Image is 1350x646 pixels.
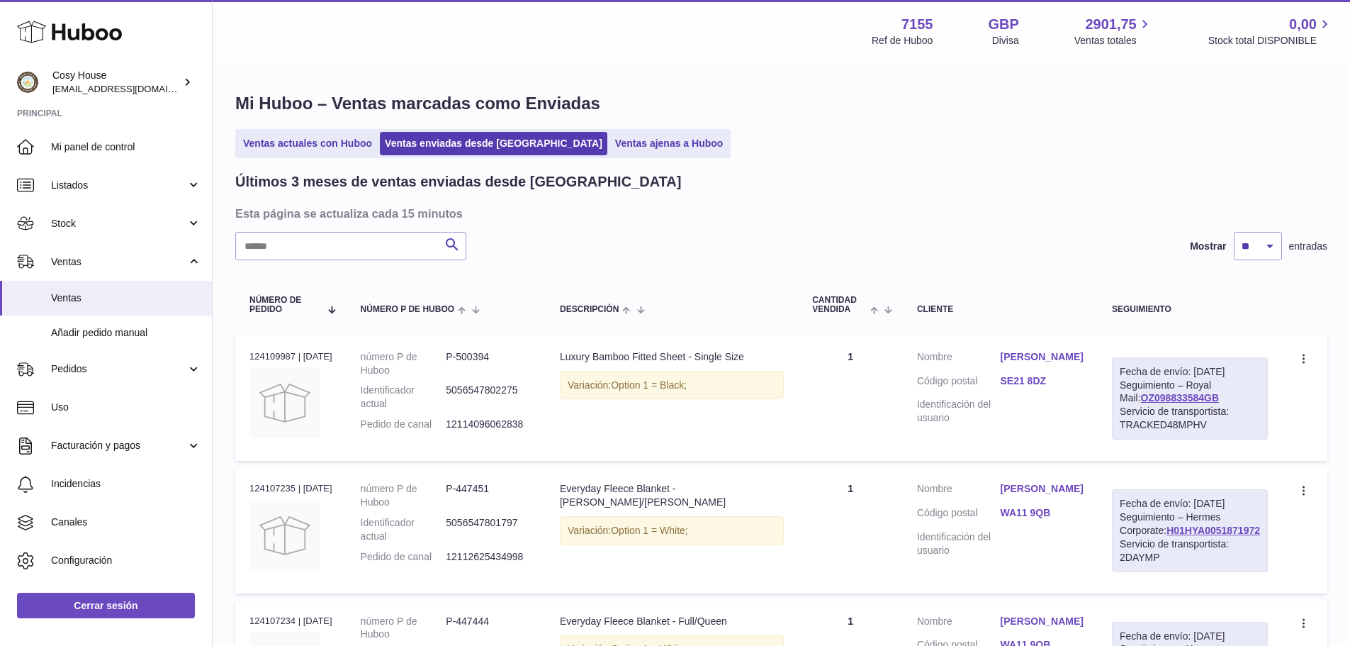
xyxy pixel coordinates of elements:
[1112,305,1268,314] div: Seguimiento
[51,477,201,491] span: Incidencias
[51,140,201,154] span: Mi panel de control
[1120,538,1260,564] div: Servicio de transportista: 2DAYMP
[1112,357,1268,440] div: Seguimiento – Royal Mail:
[446,418,531,431] dd: 12114096062838
[1000,350,1084,364] a: [PERSON_NAME]
[17,72,38,93] img: internalAdmin-7155@internal.huboo.com
[235,92,1327,115] h1: Mi Huboo – Ventas marcadas como Enviadas
[249,350,332,363] div: 124109987 | [DATE]
[52,83,208,94] span: [EMAIL_ADDRESS][DOMAIN_NAME]
[917,398,1001,425] dt: Identificación del usuario
[1208,15,1333,48] a: 0,00 Stock total DISPONIBLE
[17,593,195,618] a: Cerrar sesión
[446,384,531,411] dd: 5056547802275
[249,296,320,314] span: Número de pedido
[1166,525,1260,536] a: H01HYA0051871972
[249,367,320,438] img: no-photo.jpg
[51,217,186,230] span: Stock
[51,326,201,340] span: Añadir pedido manual
[235,206,1324,221] h3: Esta página se actualiza cada 15 minutos
[1208,34,1333,48] span: Stock total DISPONIBLE
[917,482,1001,499] dt: Nombre
[51,439,186,452] span: Facturación y pagos
[560,350,784,364] div: Luxury Bamboo Fitted Sheet - Single Size
[238,132,377,155] a: Ventas actuales con Huboo
[812,296,866,314] span: Cantidad vendida
[1112,489,1268,572] div: Seguimiento – Hermes Corporate:
[611,379,687,391] span: Option 1 = Black;
[51,255,186,269] span: Ventas
[249,615,332,628] div: 124107234 | [DATE]
[361,516,446,543] dt: Identificador actual
[917,350,1001,367] dt: Nombre
[992,34,1019,48] div: Divisa
[560,482,784,509] div: Everyday Fleece Blanket - [PERSON_NAME]/[PERSON_NAME]
[917,530,1001,557] dt: Identificación del usuario
[1141,392,1220,403] a: OZ098833584GB
[1085,15,1136,34] span: 2901,75
[917,374,1001,391] dt: Código postal
[901,15,933,34] strong: 7155
[1000,506,1084,520] a: WA11 9QB
[560,371,784,400] div: Variación:
[798,468,903,593] td: 1
[249,500,320,571] img: no-photo.jpg
[1000,615,1084,628] a: [PERSON_NAME]
[235,172,681,191] h2: Últimos 3 meses de ventas enviadas desde [GEOGRAPHIC_DATA]
[917,506,1001,523] dt: Código postal
[798,336,903,461] td: 1
[1120,405,1260,432] div: Servicio de transportista: TRACKED48MPHV
[560,516,784,545] div: Variación:
[51,401,201,414] span: Uso
[560,305,619,314] span: Descripción
[1289,15,1317,34] span: 0,00
[51,516,201,529] span: Canales
[51,291,201,305] span: Ventas
[1120,365,1260,379] div: Fecha de envío: [DATE]
[1289,240,1327,253] span: entradas
[1120,497,1260,511] div: Fecha de envío: [DATE]
[52,69,180,96] div: Cosy House
[917,615,1001,632] dt: Nombre
[872,34,933,48] div: Ref de Huboo
[361,384,446,411] dt: Identificador actual
[380,132,607,155] a: Ventas enviadas desde [GEOGRAPHIC_DATA]
[611,525,688,536] span: Option 1 = White;
[51,179,186,192] span: Listados
[249,482,332,495] div: 124107235 | [DATE]
[361,550,446,564] dt: Pedido de canal
[51,362,186,376] span: Pedidos
[1000,374,1084,388] a: SE21 8DZ
[51,554,201,567] span: Configuración
[361,482,446,509] dt: número P de Huboo
[446,550,531,564] dd: 12112625434998
[560,615,784,628] div: Everyday Fleece Blanket - Full/Queen
[1120,630,1260,643] div: Fecha de envío: [DATE]
[361,350,446,377] dt: número P de Huboo
[446,350,531,377] dd: P-500394
[361,418,446,431] dt: Pedido de canal
[917,305,1084,314] div: Cliente
[1190,240,1226,253] label: Mostrar
[1074,34,1153,48] span: Ventas totales
[610,132,729,155] a: Ventas ajenas a Huboo
[361,305,454,314] span: número P de Huboo
[988,15,1018,34] strong: GBP
[446,516,531,543] dd: 5056547801797
[1074,15,1153,48] a: 2901,75 Ventas totales
[446,615,531,642] dd: P-447444
[361,615,446,642] dt: número P de Huboo
[446,482,531,509] dd: P-447451
[1000,482,1084,496] a: [PERSON_NAME]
